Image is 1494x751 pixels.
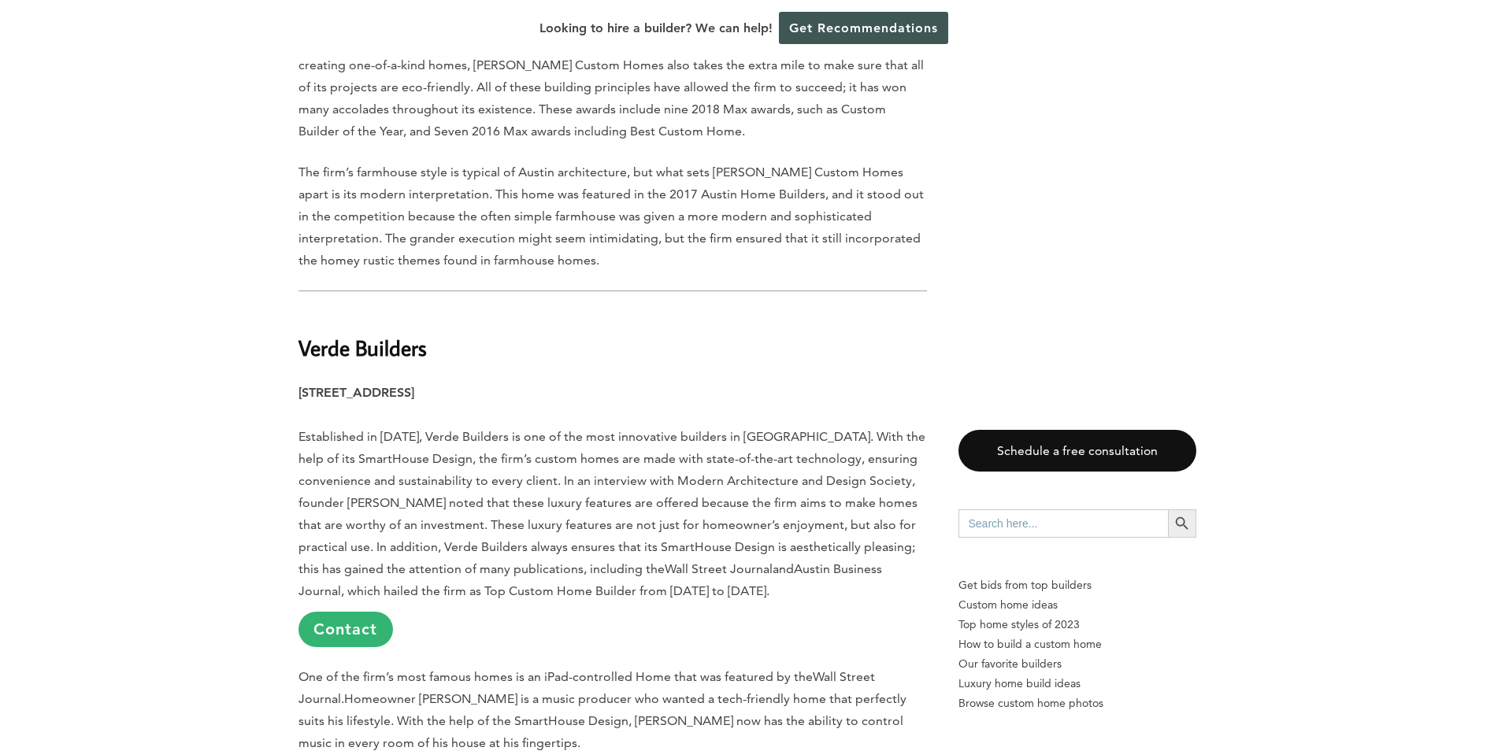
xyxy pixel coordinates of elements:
a: Our favorite builders [958,654,1196,674]
span: Austin Business Journal [298,561,882,598]
a: Browse custom home photos [958,694,1196,713]
a: Custom home ideas [958,595,1196,615]
a: Get Recommendations [779,12,948,44]
a: How to build a custom home [958,634,1196,654]
span: One of the firm’s most famous homes is an iPad-controlled Home that was featured by the [298,669,813,684]
span: Homeowner [PERSON_NAME] is a music producer who wanted a tech-friendly home that perfectly suits ... [298,691,906,750]
strong: [STREET_ADDRESS] [298,385,414,400]
a: Contact [298,612,393,647]
span: Wall Street Journal. [298,669,875,706]
span: and [773,561,794,576]
input: Search here... [958,509,1168,538]
p: Get bids from top builders [958,575,1196,595]
span: The firm’s farmhouse style is typical of Austin architecture, but what sets [PERSON_NAME] Custom ... [298,165,924,268]
span: Established in [DATE], Verde Builders is one of the most innovative builders in [GEOGRAPHIC_DATA]... [298,429,925,576]
b: Verde Builders [298,334,427,361]
svg: Search [1173,515,1191,532]
span: , which hailed the firm as Top Custom Home Builder from [DATE] to [DATE]. [341,583,769,598]
a: Luxury home build ideas [958,674,1196,694]
a: Top home styles of 2023 [958,615,1196,634]
a: Schedule a free consultation [958,430,1196,472]
span: Wall Street Journal [665,561,773,576]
